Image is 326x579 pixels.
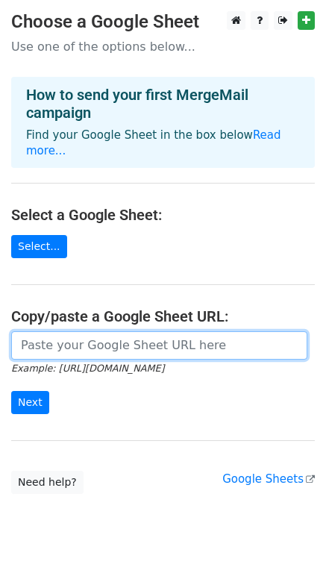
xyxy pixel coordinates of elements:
small: Example: [URL][DOMAIN_NAME] [11,363,164,374]
h4: Select a Google Sheet: [11,206,315,224]
a: Select... [11,235,67,258]
h4: How to send your first MergeMail campaign [26,86,300,122]
input: Next [11,391,49,414]
a: Google Sheets [222,472,315,486]
h3: Choose a Google Sheet [11,11,315,33]
input: Paste your Google Sheet URL here [11,331,307,360]
a: Need help? [11,471,84,494]
p: Find your Google Sheet in the box below [26,128,300,159]
p: Use one of the options below... [11,39,315,54]
h4: Copy/paste a Google Sheet URL: [11,307,315,325]
div: 聊天小组件 [251,507,326,579]
a: Read more... [26,128,281,157]
iframe: Chat Widget [251,507,326,579]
